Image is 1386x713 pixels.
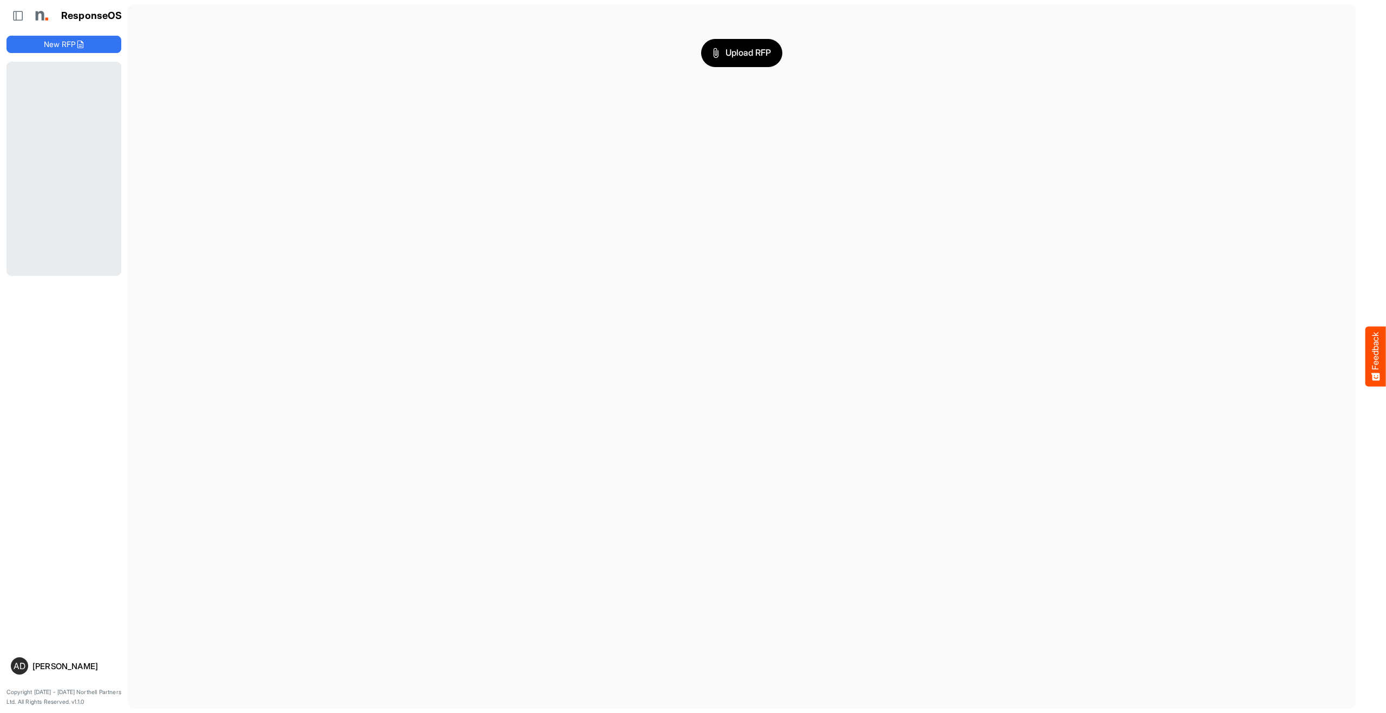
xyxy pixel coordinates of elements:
[14,662,25,670] span: AD
[6,36,121,53] button: New RFP
[32,662,117,670] div: [PERSON_NAME]
[712,46,771,60] span: Upload RFP
[6,62,121,275] div: Loading...
[6,688,121,707] p: Copyright [DATE] - [DATE] Northell Partners Ltd. All Rights Reserved. v1.1.0
[61,10,122,22] h1: ResponseOS
[701,39,782,67] button: Upload RFP
[1365,327,1386,387] button: Feedback
[30,5,51,27] img: Northell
